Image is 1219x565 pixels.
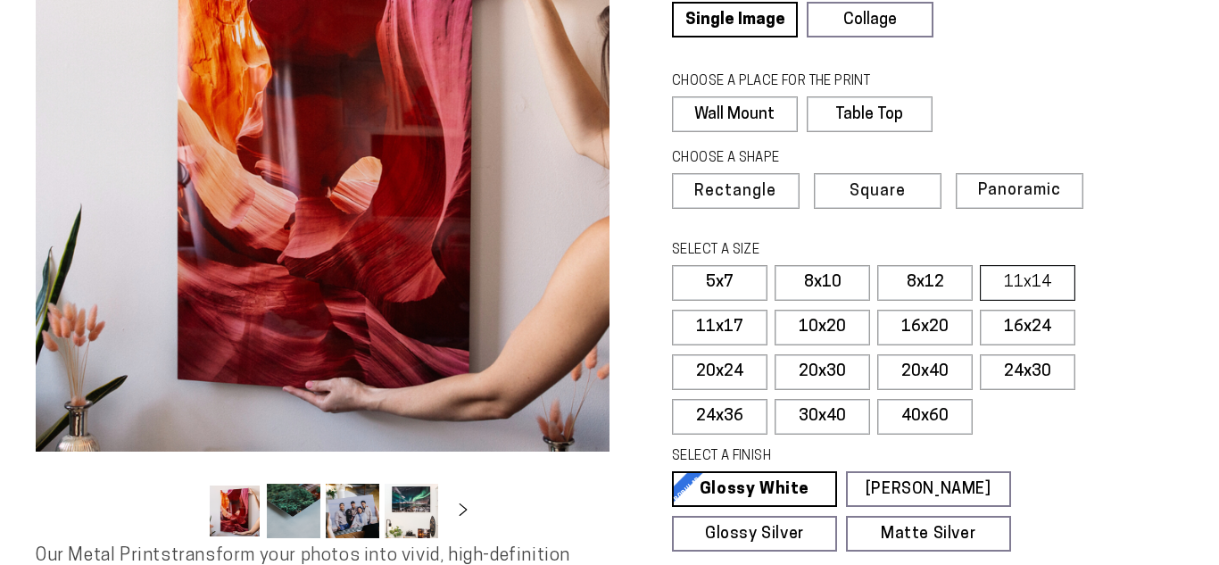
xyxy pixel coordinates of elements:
a: Glossy White [672,471,837,507]
span: Panoramic [978,182,1061,199]
a: [PERSON_NAME] [846,471,1011,507]
label: 11x14 [980,265,1075,301]
legend: SELECT A SIZE [672,241,972,261]
button: Load image 2 in gallery view [267,484,320,538]
label: 30x40 [775,399,870,435]
label: 20x24 [672,354,767,390]
label: 24x30 [980,354,1075,390]
label: 16x24 [980,310,1075,345]
label: 40x60 [877,399,973,435]
label: Table Top [807,96,933,132]
button: Load image 3 in gallery view [326,484,379,538]
button: Slide right [444,492,483,531]
span: Square [850,184,906,200]
label: 11x17 [672,310,767,345]
legend: CHOOSE A SHAPE [672,149,918,169]
label: Wall Mount [672,96,798,132]
button: Load image 1 in gallery view [208,484,261,538]
label: 24x36 [672,399,767,435]
label: 10x20 [775,310,870,345]
button: Slide left [163,492,203,531]
label: 16x20 [877,310,973,345]
label: 8x12 [877,265,973,301]
label: 20x30 [775,354,870,390]
a: Collage [807,2,933,37]
a: Single Image [672,2,798,37]
label: 20x40 [877,354,973,390]
a: Matte Silver [846,516,1011,552]
label: 8x10 [775,265,870,301]
a: Glossy Silver [672,516,837,552]
label: 5x7 [672,265,767,301]
span: Rectangle [694,184,776,200]
legend: SELECT A FINISH [672,447,972,467]
legend: CHOOSE A PLACE FOR THE PRINT [672,72,916,92]
button: Load image 4 in gallery view [385,484,438,538]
